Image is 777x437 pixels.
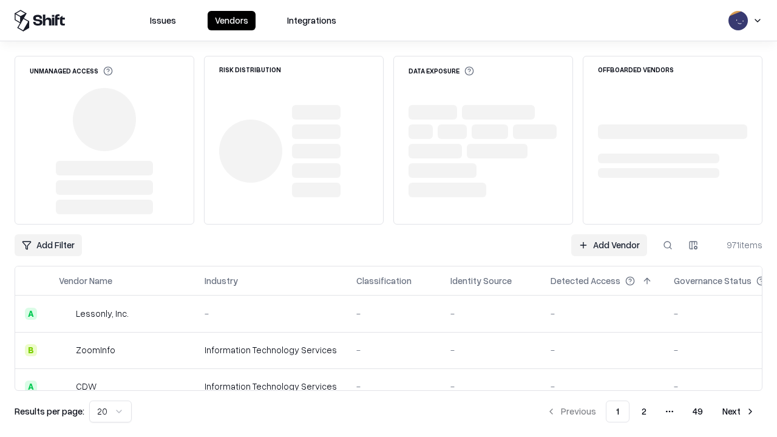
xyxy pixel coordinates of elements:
[59,381,71,393] img: CDW
[551,274,620,287] div: Detected Access
[15,234,82,256] button: Add Filter
[356,274,412,287] div: Classification
[409,66,474,76] div: Data Exposure
[15,405,84,418] p: Results per page:
[25,344,37,356] div: B
[356,344,431,356] div: -
[683,401,713,422] button: 49
[356,307,431,320] div: -
[450,274,512,287] div: Identity Source
[551,344,654,356] div: -
[76,344,115,356] div: ZoomInfo
[76,307,129,320] div: Lessonly, Inc.
[25,308,37,320] div: A
[30,66,113,76] div: Unmanaged Access
[208,11,256,30] button: Vendors
[598,66,674,73] div: Offboarded Vendors
[25,381,37,393] div: A
[632,401,656,422] button: 2
[280,11,344,30] button: Integrations
[715,401,762,422] button: Next
[143,11,183,30] button: Issues
[59,344,71,356] img: ZoomInfo
[59,274,112,287] div: Vendor Name
[59,308,71,320] img: Lessonly, Inc.
[551,380,654,393] div: -
[356,380,431,393] div: -
[539,401,762,422] nav: pagination
[450,307,531,320] div: -
[450,380,531,393] div: -
[606,401,629,422] button: 1
[551,307,654,320] div: -
[571,234,647,256] a: Add Vendor
[205,307,337,320] div: -
[219,66,281,73] div: Risk Distribution
[205,344,337,356] div: Information Technology Services
[714,239,762,251] div: 971 items
[205,274,238,287] div: Industry
[674,274,752,287] div: Governance Status
[76,380,97,393] div: CDW
[205,380,337,393] div: Information Technology Services
[450,344,531,356] div: -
